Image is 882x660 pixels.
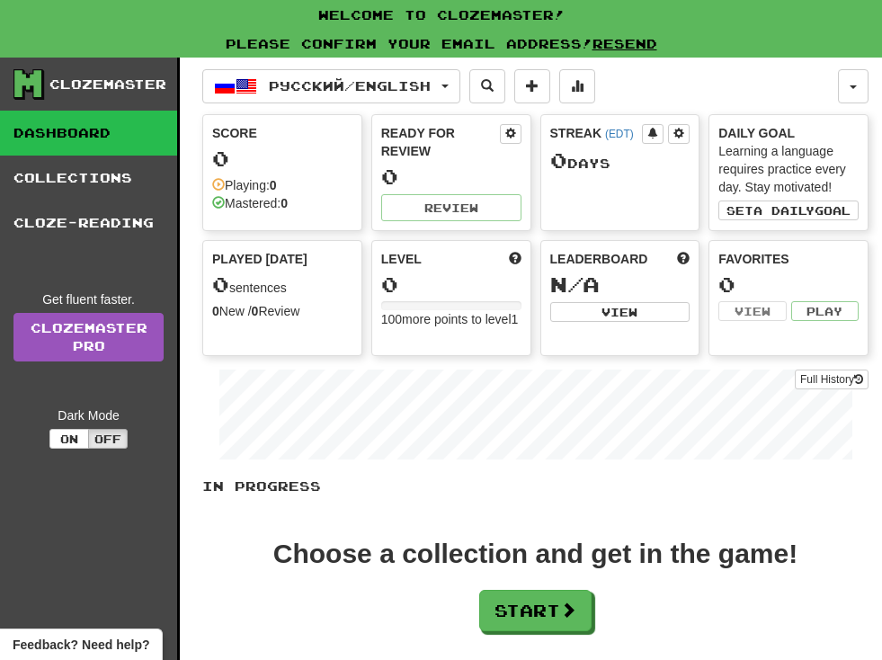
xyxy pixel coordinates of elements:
a: (EDT) [605,128,634,140]
span: a daily [753,204,815,217]
div: 0 [718,273,859,296]
span: Score more points to level up [509,250,521,268]
button: Русский/English [202,69,460,103]
div: sentences [212,273,352,297]
div: Dark Mode [13,406,164,424]
div: 0 [381,273,521,296]
span: Leaderboard [550,250,648,268]
div: Score [212,124,352,142]
span: Open feedback widget [13,636,149,654]
span: N/A [550,272,600,297]
div: Clozemaster [49,76,166,94]
span: Played [DATE] [212,250,307,268]
div: Playing: [212,176,277,194]
span: This week in points, UTC [677,250,690,268]
div: Daily Goal [718,124,859,142]
button: Play [791,301,859,321]
button: View [718,301,786,321]
div: Day s [550,149,690,173]
button: More stats [559,69,595,103]
div: Mastered: [212,194,288,212]
div: Streak [550,124,643,142]
div: 100 more points to level 1 [381,310,521,328]
button: Seta dailygoal [718,201,859,220]
span: Русский / English [269,78,431,94]
button: View [550,302,690,322]
div: Get fluent faster. [13,290,164,308]
strong: 0 [270,178,277,192]
button: Full History [795,370,869,389]
button: Search sentences [469,69,505,103]
button: On [49,429,89,449]
span: 0 [212,272,229,297]
div: 0 [212,147,352,170]
strong: 0 [212,304,219,318]
button: Off [88,429,128,449]
button: Start [479,590,592,631]
div: 0 [381,165,521,188]
a: Resend [592,36,657,51]
button: Review [381,194,521,221]
span: Level [381,250,422,268]
button: Add sentence to collection [514,69,550,103]
p: In Progress [202,477,869,495]
div: New / Review [212,302,352,320]
div: Ready for Review [381,124,500,160]
div: Choose a collection and get in the game! [273,540,797,567]
a: ClozemasterPro [13,313,164,361]
span: 0 [550,147,567,173]
div: Learning a language requires practice every day. Stay motivated! [718,142,859,196]
strong: 0 [281,196,288,210]
strong: 0 [252,304,259,318]
div: Favorites [718,250,859,268]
